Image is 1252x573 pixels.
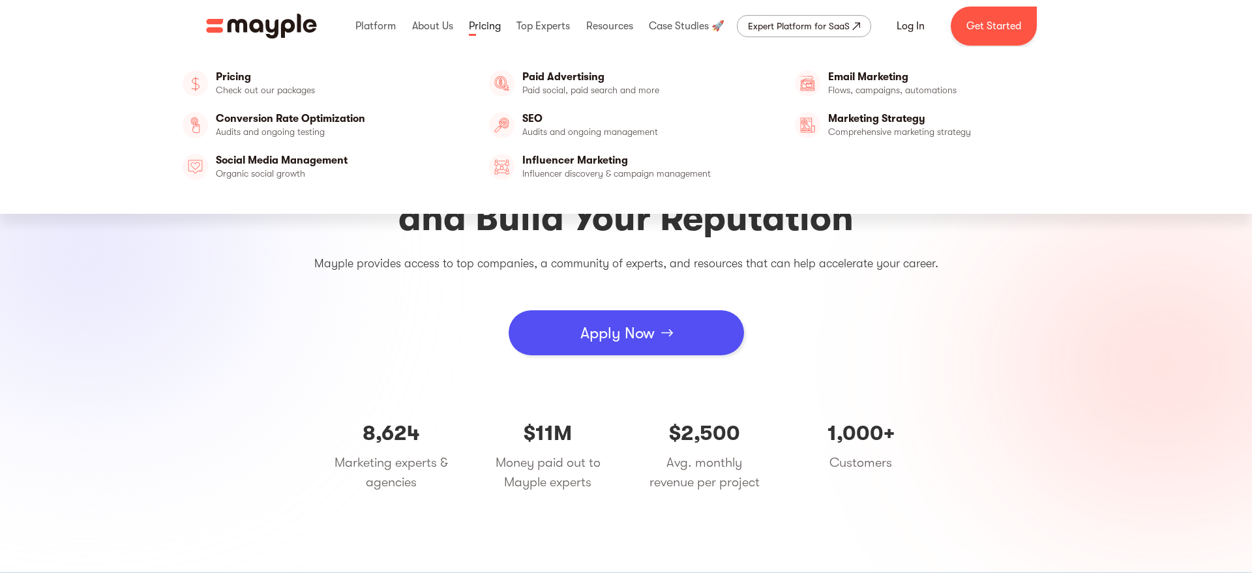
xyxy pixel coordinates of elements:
[206,14,317,38] img: Mayple logo
[352,5,399,47] div: Platform
[513,5,573,47] div: Top Experts
[235,253,1017,274] p: Mayple provides access to top companies, a community of experts, and resources that can help acce...
[802,453,919,473] p: Customers
[580,314,655,353] div: Apply Now
[333,453,450,492] p: Marketing experts & agencies
[748,18,850,34] div: Expert Platform for SaaS
[206,14,317,38] a: home
[489,420,606,447] h4: $11M
[881,10,940,42] a: Log In
[583,5,636,47] div: Resources
[333,420,450,447] h4: 8,624
[951,7,1037,46] a: Get Started
[646,420,763,447] h4: $2,500
[409,5,456,47] div: About Us
[509,310,744,355] a: Apply Now
[802,420,919,447] h4: 1,000+
[646,453,763,492] p: Avg. monthly revenue per project
[489,453,606,492] p: Money paid out to Mayple experts
[1017,422,1252,573] iframe: Chat Widget
[466,5,504,47] div: Pricing
[737,15,871,37] a: Expert Platform for SaaS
